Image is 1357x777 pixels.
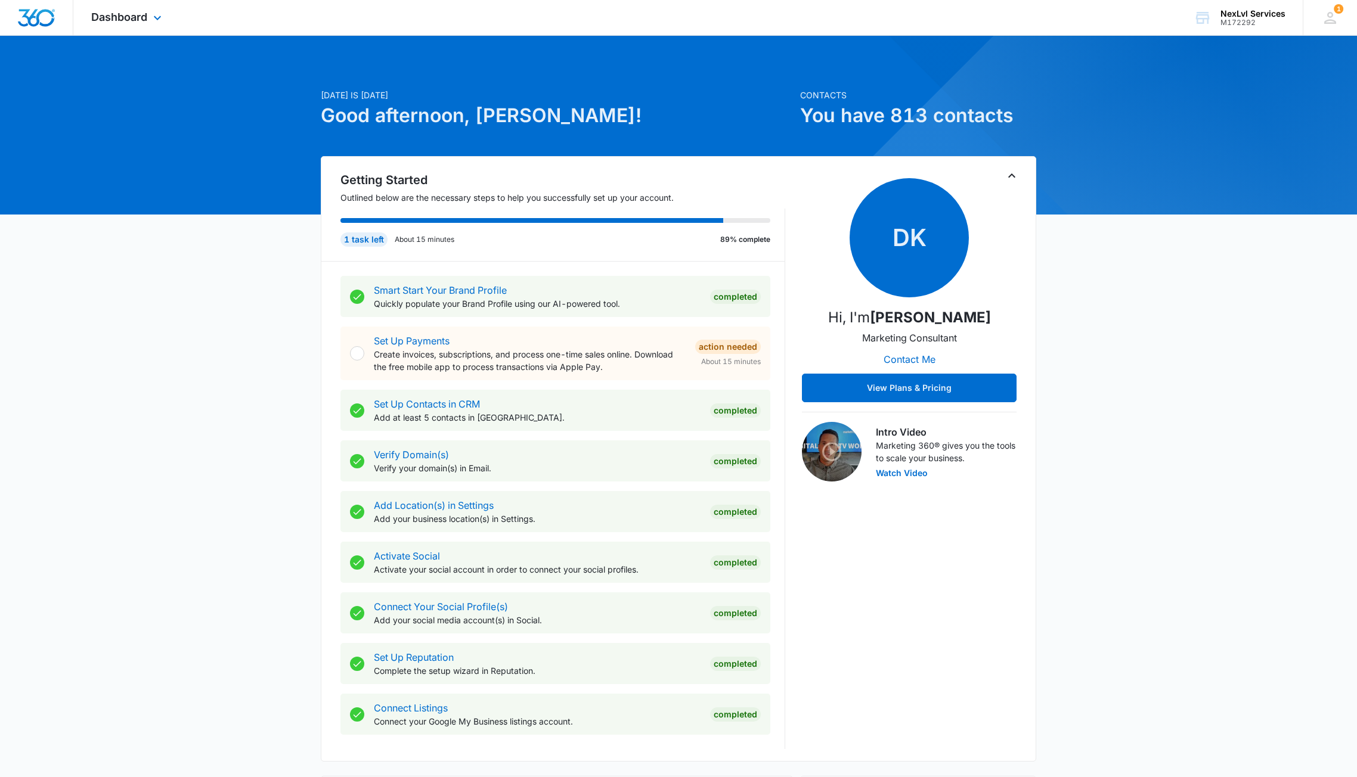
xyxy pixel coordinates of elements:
[710,290,761,304] div: Completed
[374,715,701,728] p: Connect your Google My Business listings account.
[710,555,761,570] div: Completed
[828,307,991,328] p: Hi, I'm
[876,439,1017,464] p: Marketing 360® gives you the tools to scale your business.
[710,454,761,468] div: Completed
[374,284,507,296] a: Smart Start Your Brand Profile
[321,89,793,101] p: [DATE] is [DATE]
[720,234,770,245] p: 89% complete
[374,601,508,613] a: Connect Your Social Profile(s)
[374,702,448,714] a: Connect Listings
[374,411,701,424] p: Add at least 5 contacts in [GEOGRAPHIC_DATA].
[374,651,454,663] a: Set Up Reputation
[340,171,785,189] h2: Getting Started
[374,348,686,373] p: Create invoices, subscriptions, and process one-time sales online. Download the free mobile app t...
[374,614,701,626] p: Add your social media account(s) in Social.
[321,101,793,130] h1: Good afternoon, [PERSON_NAME]!
[695,340,761,354] div: Action Needed
[374,512,701,525] p: Add your business location(s) in Settings.
[395,234,454,245] p: About 15 minutes
[340,191,785,204] p: Outlined below are the necessary steps to help you successfully set up your account.
[870,309,991,326] strong: [PERSON_NAME]
[374,550,440,562] a: Activate Social
[374,664,701,677] p: Complete the setup wizard in Reputation.
[800,89,1036,101] p: Contacts
[701,356,761,367] span: About 15 minutes
[876,425,1017,439] h3: Intro Video
[710,505,761,519] div: Completed
[91,11,147,23] span: Dashboard
[340,232,388,247] div: 1 task left
[1220,18,1285,27] div: account id
[374,462,701,474] p: Verify your domain(s) in Email.
[374,563,701,576] p: Activate your social account in order to connect your social profiles.
[862,331,957,345] p: Marketing Consultant
[374,449,449,461] a: Verify Domain(s)
[1334,4,1343,14] div: notifications count
[1220,9,1285,18] div: account name
[710,657,761,671] div: Completed
[374,499,494,511] a: Add Location(s) in Settings
[710,403,761,418] div: Completed
[710,707,761,722] div: Completed
[802,422,862,481] img: Intro Video
[872,345,947,374] button: Contact Me
[710,606,761,620] div: Completed
[800,101,1036,130] h1: You have 813 contacts
[1005,169,1019,183] button: Toggle Collapse
[374,398,480,410] a: Set Up Contacts in CRM
[876,469,928,477] button: Watch Video
[374,335,450,347] a: Set Up Payments
[850,178,969,297] span: DK
[1334,4,1343,14] span: 1
[374,297,701,310] p: Quickly populate your Brand Profile using our AI-powered tool.
[802,374,1017,402] button: View Plans & Pricing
